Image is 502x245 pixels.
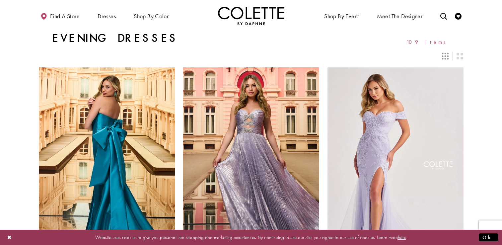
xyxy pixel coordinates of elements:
[52,32,179,45] h1: Evening Dresses
[453,7,463,25] a: Check Wishlist
[35,49,467,63] div: Layout Controls
[48,233,454,242] p: Website uses cookies to give you personalized shopping and marketing experiences. By continuing t...
[96,7,117,25] span: Dresses
[377,13,423,20] span: Meet the designer
[442,53,449,59] span: Switch layout to 3 columns
[39,7,81,25] a: Find a store
[134,13,169,20] span: Shop by color
[218,7,284,25] a: Visit Home Page
[218,7,284,25] img: Colette by Daphne
[398,234,406,240] a: here
[439,7,449,25] a: Toggle search
[4,231,15,243] button: Close Dialog
[324,13,359,20] span: Shop By Event
[50,13,80,20] span: Find a store
[323,7,360,25] span: Shop By Event
[132,7,170,25] span: Shop by color
[375,7,424,25] a: Meet the designer
[98,13,116,20] span: Dresses
[457,53,463,59] span: Switch layout to 2 columns
[406,39,450,45] span: 109 items
[479,233,498,241] button: Submit Dialog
